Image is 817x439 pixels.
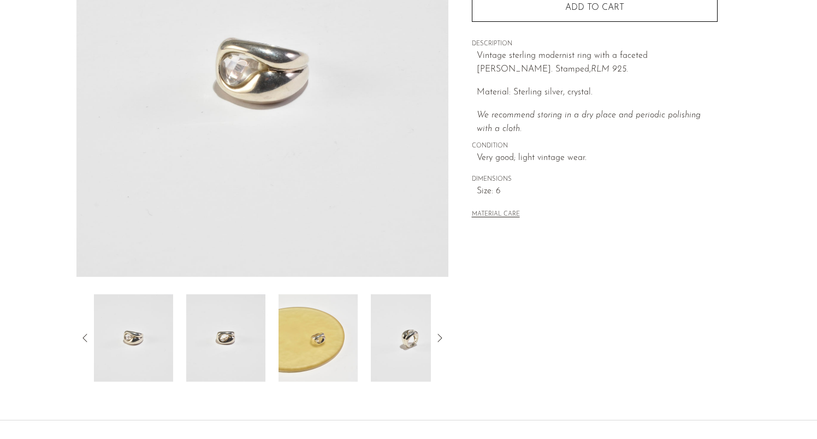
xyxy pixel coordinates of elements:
[477,111,701,134] i: We recommend storing in a dry place and periodic polishing with a cloth.
[279,294,358,382] img: Modernist Crystal Ring
[371,294,450,382] img: Modernist Crystal Ring
[472,211,520,219] button: MATERIAL CARE
[472,39,718,49] span: DESCRIPTION
[477,151,718,165] span: Very good; light vintage wear.
[477,49,718,77] p: Vintage sterling modernist ring with a faceted [PERSON_NAME]. Stamped,
[186,294,265,382] img: Modernist Crystal Ring
[472,175,718,185] span: DIMENSIONS
[477,185,718,199] span: Size: 6
[94,294,173,382] img: Modernist Crystal Ring
[565,3,624,12] span: Add to cart
[472,141,718,151] span: CONDITION
[477,86,718,100] p: Material: Sterling silver, crystal.
[591,65,628,74] em: RLM 925.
